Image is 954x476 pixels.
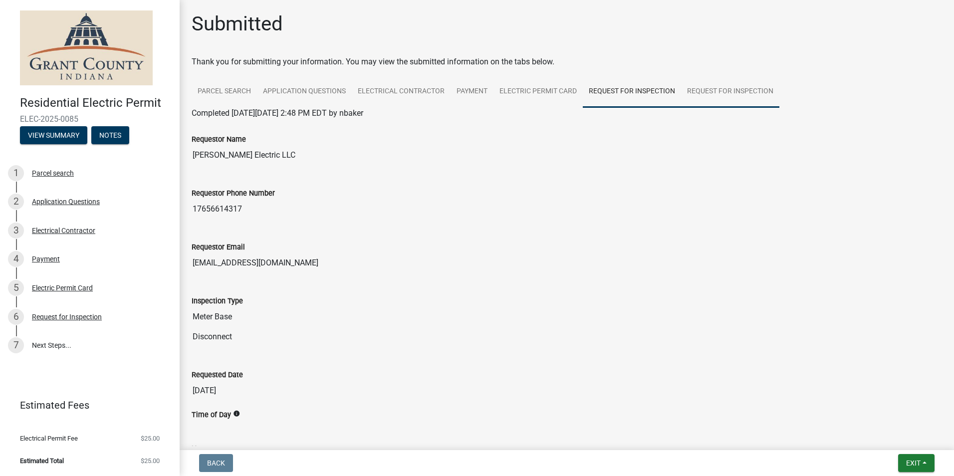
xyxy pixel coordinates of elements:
div: Electric Permit Card [32,284,93,291]
div: Payment [32,255,60,262]
button: View Summary [20,126,87,144]
a: Electric Permit Card [493,76,583,108]
a: Estimated Fees [8,395,164,415]
div: 4 [8,251,24,267]
h1: Submitted [192,12,283,36]
div: Electrical Contractor [32,227,95,234]
label: Requested Date [192,372,243,379]
a: Application Questions [257,76,352,108]
wm-modal-confirm: Summary [20,132,87,140]
div: Application Questions [32,198,100,205]
span: ELEC-2025-0085 [20,114,160,124]
div: 6 [8,309,24,325]
a: Request for Inspection [681,76,779,108]
span: Estimated Total [20,458,64,464]
div: 7 [8,337,24,353]
a: Payment [451,76,493,108]
div: 1 [8,165,24,181]
a: Electrical Contractor [352,76,451,108]
button: Notes [91,126,129,144]
div: Thank you for submitting your information. You may view the submitted information on the tabs below. [192,56,942,68]
span: $25.00 [141,458,160,464]
label: Requestor Email [192,244,245,251]
i: info [233,410,240,417]
span: $25.00 [141,435,160,442]
div: 5 [8,280,24,296]
div: Parcel search [32,170,74,177]
a: Parcel search [192,76,257,108]
a: Request for Inspection [583,76,681,108]
label: Inspection Type [192,298,243,305]
button: Back [199,454,233,472]
div: 3 [8,223,24,238]
div: Request for Inspection [32,313,102,320]
span: Exit [906,459,921,467]
button: Exit [898,454,935,472]
span: Electrical Permit Fee [20,435,78,442]
div: 2 [8,194,24,210]
span: Completed [DATE][DATE] 2:48 PM EDT by nbaker [192,108,363,118]
label: Requestor Phone Number [192,190,275,197]
label: Requestor Name [192,136,246,143]
img: Grant County, Indiana [20,10,153,85]
label: Notes [192,446,211,453]
span: Back [207,459,225,467]
h4: Residential Electric Permit [20,96,172,110]
wm-modal-confirm: Notes [91,132,129,140]
label: Time of Day [192,412,231,419]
